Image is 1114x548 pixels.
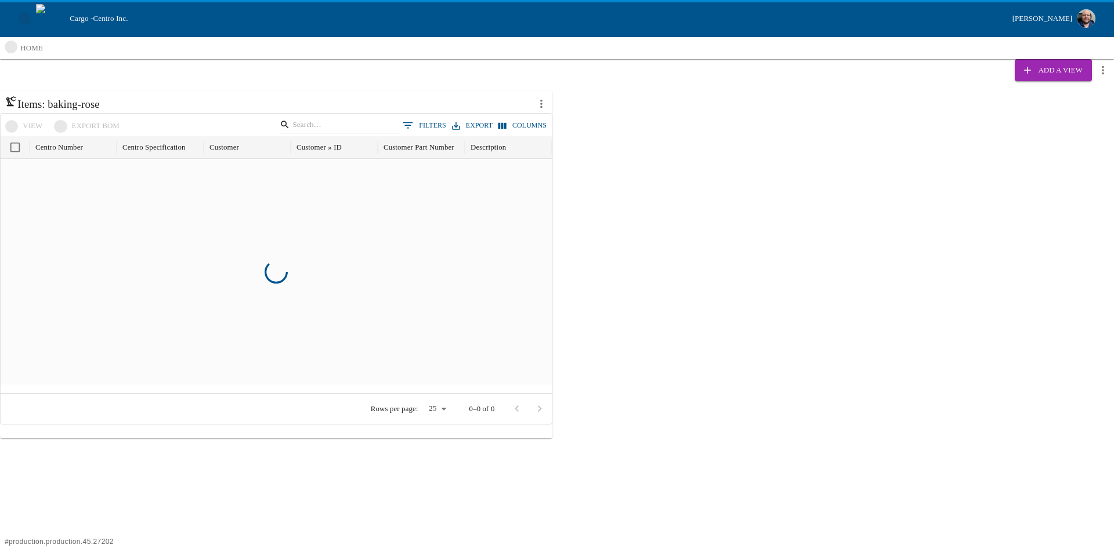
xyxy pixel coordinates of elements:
button: Add a View [1015,59,1091,81]
button: Export [449,117,495,134]
div: 25 [423,401,451,417]
button: Show filters [400,117,449,134]
div: [PERSON_NAME] [1012,12,1072,26]
div: Customer » ID [296,143,342,152]
button: Select columns [495,117,549,134]
div: Customer Part Number [384,143,454,152]
p: Rows per page: [371,404,418,414]
div: Centro Specification [122,143,186,152]
button: more actions [1092,59,1114,81]
button: [PERSON_NAME] [1008,6,1100,31]
img: cargo logo [36,4,65,33]
button: open drawer [14,8,36,30]
p: 0–0 of 0 [469,404,495,414]
p: home [20,42,43,54]
img: Profile image [1077,9,1095,28]
div: Description [471,143,506,152]
div: Centro Number [35,143,83,152]
div: Search [280,117,400,136]
span: Centro Inc. [93,14,128,23]
button: more actions [530,93,552,115]
h6: Items: baking-rose [5,95,530,113]
div: Customer [209,143,239,152]
input: Search… [292,117,383,133]
div: Cargo - [65,13,1007,24]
